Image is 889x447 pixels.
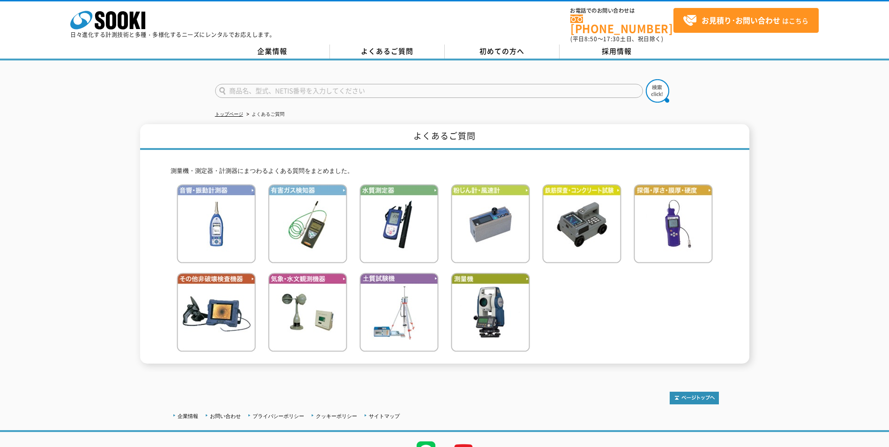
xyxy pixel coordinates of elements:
[603,35,620,43] span: 17:30
[673,8,819,33] a: お見積り･お問い合わせはこちら
[584,35,598,43] span: 8:50
[369,413,400,419] a: サイトマップ
[570,15,673,34] a: [PHONE_NUMBER]
[479,46,524,56] span: 初めての方へ
[451,273,530,352] img: 測量機
[140,124,749,150] h1: よくあるご質問
[70,32,276,37] p: 日々進化する計測技術と多種・多様化するニーズにレンタルでお応えします。
[178,413,198,419] a: 企業情報
[359,273,439,352] img: 土質試験機
[245,110,284,119] li: よくあるご質問
[268,273,347,352] img: 気象・水文観測機器
[570,8,673,14] span: お電話でのお問い合わせは
[634,184,713,263] img: 探傷・厚さ・膜厚・硬度
[171,166,719,176] p: 測量機・測定器・計測器にまつわるよくある質問をまとめました。
[646,79,669,103] img: btn_search.png
[702,15,780,26] strong: お見積り･お問い合わせ
[330,45,445,59] a: よくあるご質問
[253,413,304,419] a: プライバシーポリシー
[210,413,241,419] a: お問い合わせ
[316,413,357,419] a: クッキーポリシー
[570,35,663,43] span: (平日 ～ 土日、祝日除く)
[215,112,243,117] a: トップページ
[542,184,621,263] img: 鉄筋検査・コンクリート試験
[445,45,560,59] a: 初めての方へ
[359,184,439,263] img: 水質測定器
[177,273,256,352] img: その他非破壊検査機器
[451,184,530,263] img: 粉じん計・風速計
[215,84,643,98] input: 商品名、型式、NETIS番号を入力してください
[560,45,674,59] a: 採用情報
[268,184,347,263] img: 有害ガス検知器
[177,184,256,263] img: 音響・振動計測器
[683,14,808,28] span: はこちら
[215,45,330,59] a: 企業情報
[670,392,719,404] img: トップページへ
